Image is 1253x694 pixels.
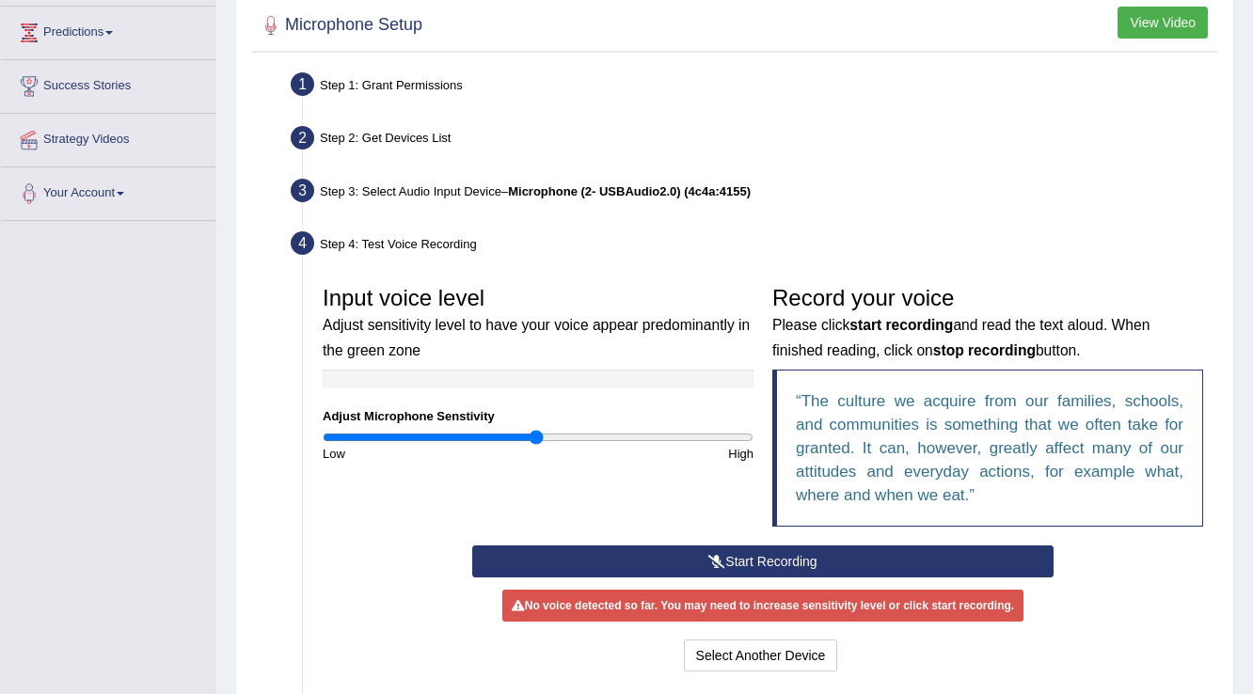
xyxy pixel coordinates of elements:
button: Start Recording [472,545,1053,577]
b: Microphone (2- USBAudio2.0) (4c4a:4155) [508,184,751,198]
a: Strategy Videos [1,114,215,161]
h3: Record your voice [772,286,1203,360]
a: Your Account [1,167,215,214]
div: Step 4: Test Voice Recording [282,226,1225,267]
span: – [501,184,751,198]
button: View Video [1118,7,1208,39]
div: High [538,445,763,463]
div: No voice detected so far. You may need to increase sensitivity level or click start recording. [502,590,1023,622]
div: Step 1: Grant Permissions [282,67,1225,108]
a: Predictions [1,7,215,54]
a: Success Stories [1,60,215,107]
small: Adjust sensitivity level to have your voice appear predominantly in the green zone [323,317,750,357]
b: stop recording [933,342,1036,358]
h2: Microphone Setup [257,11,422,39]
q: The culture we acquire from our families, schools, and communities is something that we often tak... [796,392,1183,504]
div: Step 3: Select Audio Input Device [282,173,1225,214]
b: start recording [849,317,953,333]
button: Select Another Device [684,639,838,671]
div: Low [313,445,538,463]
h3: Input voice level [323,286,753,360]
div: Step 2: Get Devices List [282,120,1225,162]
small: Please click and read the text aloud. When finished reading, click on button. [772,317,1150,357]
label: Adjust Microphone Senstivity [323,407,495,425]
